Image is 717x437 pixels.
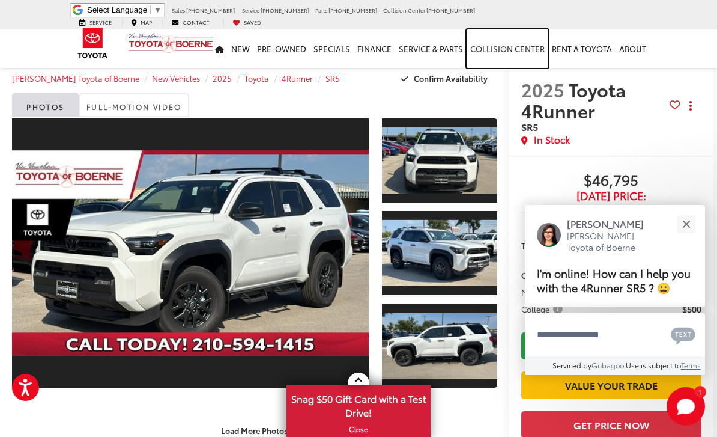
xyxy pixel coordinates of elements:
[244,18,261,26] span: Saved
[698,389,701,394] span: 1
[154,5,162,14] span: ▼
[626,360,681,370] span: Use is subject to
[244,73,269,84] a: Toyota
[552,360,591,370] span: Serviced by
[282,73,313,84] a: 4Runner
[328,6,377,14] span: [PHONE_NUMBER]
[89,18,112,26] span: Service
[521,240,542,252] span: TSRP:
[172,6,185,14] span: Sales
[186,6,235,14] span: [PHONE_NUMBER]
[671,326,695,345] svg: Text
[150,5,151,14] span: ​
[253,29,310,68] a: Pre-Owned
[8,150,372,356] img: 2025 Toyota 4Runner SR5
[383,6,425,14] span: Collision Center
[689,101,692,111] span: dropdown dots
[534,133,570,147] span: In Stock
[87,5,147,14] span: Select Language
[567,217,656,230] p: [PERSON_NAME]
[354,29,395,68] a: Finance
[681,360,701,370] a: Terms
[414,73,488,84] span: Confirm Availability
[315,6,327,14] span: Parts
[521,76,564,102] span: 2025
[521,269,625,281] span: Conditional Toyota Offers
[381,127,498,194] img: 2025 Toyota 4Runner SR5
[12,73,139,84] a: [PERSON_NAME] Toyota of Boerne
[548,29,616,68] a: Rent a Toyota
[521,76,626,123] span: Toyota 4Runner
[567,230,656,254] p: [PERSON_NAME] Toyota of Boerne
[525,205,705,375] div: Close[PERSON_NAME][PERSON_NAME] Toyota of BoerneI'm online! How can I help you with the 4Runner S...
[395,68,497,89] button: Confirm Availability
[87,5,162,14] a: Select Language​
[310,29,354,68] a: Specials
[70,19,121,26] a: Service
[381,313,498,379] img: 2025 Toyota 4Runner SR5
[288,386,429,423] span: Snag $50 Gift Card with a Test Drive!
[667,387,705,426] svg: Start Chat
[426,6,475,14] span: [PHONE_NUMBER]
[525,313,705,356] textarea: Type your message
[228,29,253,68] a: New
[667,321,699,348] button: Chat with SMS
[122,19,161,26] a: Map
[467,29,548,68] a: Collision Center
[382,303,497,390] a: Expand Photo 3
[521,120,538,133] span: SR5
[616,29,650,68] a: About
[395,29,467,68] a: Service & Parts: Opens in a new tab
[70,23,115,63] img: Toyota
[325,73,340,84] a: SR5
[521,303,567,315] button: College
[162,19,219,26] a: Contact
[79,93,189,117] a: Full-Motion Video
[12,93,79,117] a: Photos
[211,29,228,68] a: Home
[537,264,691,295] span: I'm online! How can I help you with the 4Runner SR5 ? 😀
[667,387,705,426] button: Toggle Chat Window
[521,190,701,202] span: [DATE] Price:
[183,18,210,26] span: Contact
[591,360,626,370] a: Gubagoo.
[382,117,497,204] a: Expand Photo 1
[128,32,214,53] img: Vic Vaughan Toyota of Boerne
[141,18,152,26] span: Map
[152,73,200,84] a: New Vehicles
[521,286,564,298] span: Military
[213,73,232,84] a: 2025
[12,117,369,390] a: Expand Photo 0
[261,6,309,14] span: [PHONE_NUMBER]
[242,6,259,14] span: Service
[521,286,566,298] button: Military
[521,332,701,359] a: Check Availability
[382,210,497,296] a: Expand Photo 2
[680,96,701,117] button: Actions
[593,202,629,224] button: Less
[521,303,565,315] span: College
[381,220,498,286] img: 2025 Toyota 4Runner SR5
[521,172,701,190] span: $46,795
[673,211,699,237] button: Close
[223,19,270,26] a: My Saved Vehicles
[521,371,701,399] a: Value Your Trade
